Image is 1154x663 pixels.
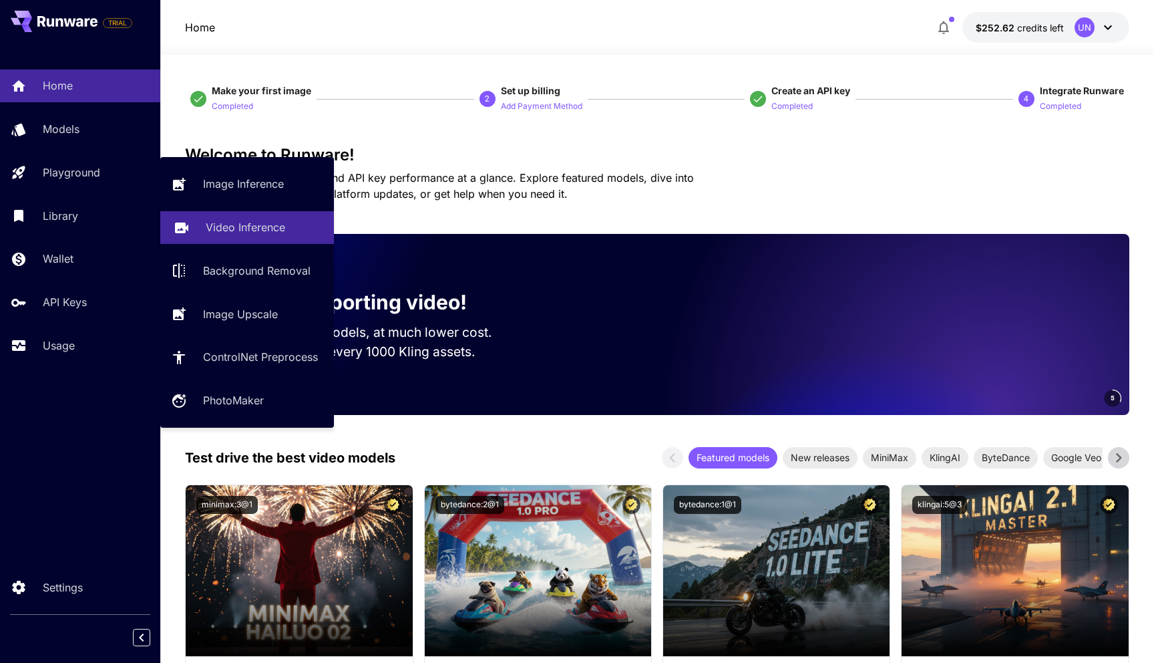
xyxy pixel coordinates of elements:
p: Usage [43,338,75,354]
p: Playground [43,164,100,180]
p: Test drive the best video models [185,448,395,468]
span: Make your first image [212,85,311,96]
span: ByteDance [974,450,1038,465]
span: MiniMax [863,450,916,465]
button: Certified Model – Vetted for best performance and includes a commercial license. [384,496,402,514]
p: Completed [212,100,253,113]
a: Background Removal [160,255,334,287]
button: Certified Model – Vetted for best performance and includes a commercial license. [1100,496,1118,514]
span: New releases [783,450,857,465]
span: 5 [1111,393,1115,403]
span: Add your payment card to enable full platform functionality. [103,15,132,31]
p: Run the best video models, at much lower cost. [206,323,518,342]
img: alt [186,485,412,656]
span: Set up billing [501,85,560,96]
img: alt [902,485,1128,656]
p: Home [185,19,215,35]
p: Background Removal [203,263,311,279]
button: minimax:3@1 [196,496,258,514]
p: Completed [771,100,813,113]
span: TRIAL [104,18,132,28]
p: Wallet [43,251,73,267]
img: alt [425,485,651,656]
button: klingai:5@3 [912,496,967,514]
span: KlingAI [922,450,968,465]
button: Collapse sidebar [133,629,150,646]
p: Completed [1040,100,1081,113]
span: Integrate Runware [1040,85,1124,96]
p: Image Upscale [203,306,278,322]
button: $252.61749 [962,12,1129,43]
p: Home [43,78,73,94]
span: Featured models [689,450,777,465]
p: Add Payment Method [501,100,582,113]
div: $252.61749 [976,21,1064,35]
p: PhotoMaker [203,392,264,408]
a: PhotoMaker [160,384,334,417]
p: Save up to $500 for every 1000 Kling assets. [206,342,518,362]
p: ControlNet Preprocess [203,349,318,365]
nav: breadcrumb [185,19,215,35]
a: Image Inference [160,168,334,201]
div: UN [1075,17,1095,37]
p: 4 [1024,93,1028,105]
button: bytedance:1@1 [674,496,741,514]
button: Certified Model – Vetted for best performance and includes a commercial license. [622,496,640,514]
div: Collapse sidebar [143,626,160,650]
p: Settings [43,579,83,595]
p: 2 [485,93,490,105]
img: alt [663,485,890,656]
span: Check out your usage stats and API key performance at a glance. Explore featured models, dive int... [185,171,694,201]
span: Create an API key [771,85,850,96]
span: $252.62 [976,22,1017,33]
p: Library [43,208,78,224]
span: Google Veo [1043,450,1109,465]
a: Image Upscale [160,297,334,330]
button: Certified Model – Vetted for best performance and includes a commercial license. [861,496,879,514]
h3: Welcome to Runware! [185,146,1129,164]
p: Now supporting video! [244,287,467,317]
a: ControlNet Preprocess [160,341,334,374]
button: bytedance:2@1 [435,496,504,514]
a: Video Inference [160,211,334,244]
span: credits left [1017,22,1064,33]
p: Models [43,121,79,137]
p: Image Inference [203,176,284,192]
p: Video Inference [206,219,285,235]
p: API Keys [43,294,87,310]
